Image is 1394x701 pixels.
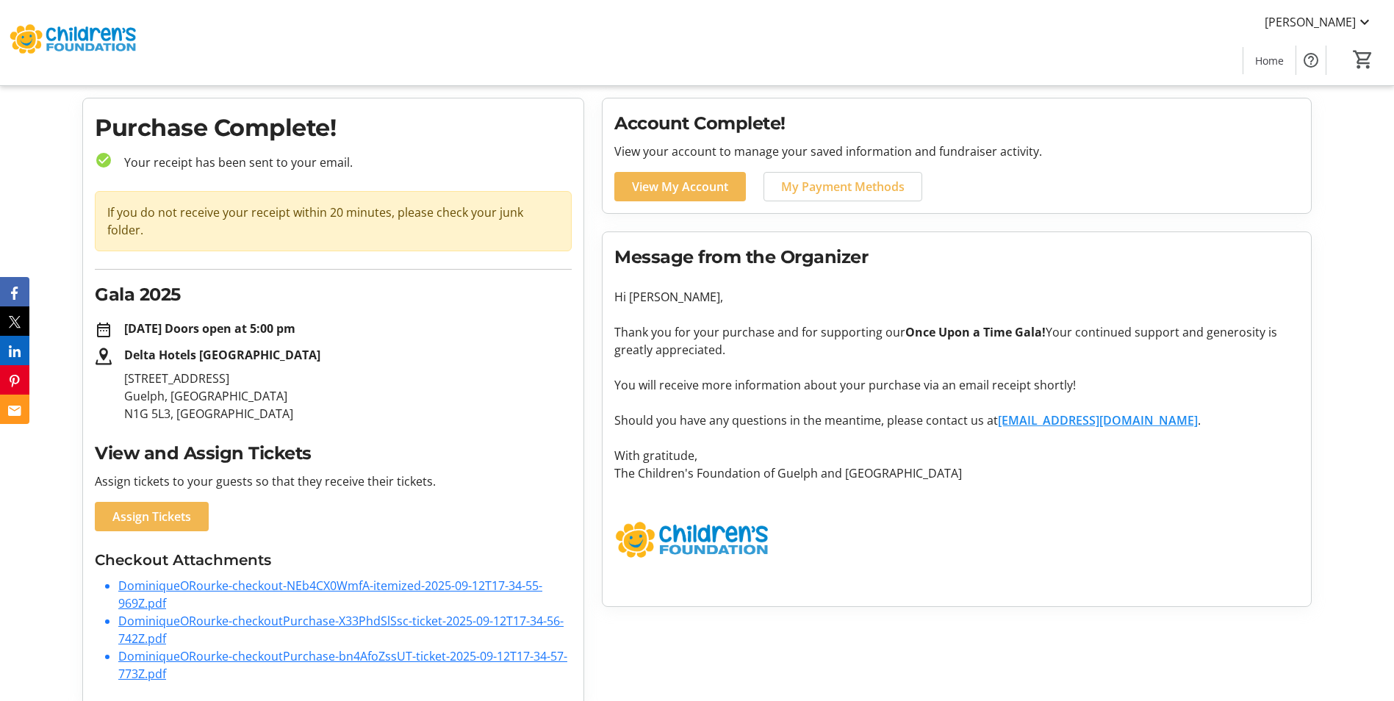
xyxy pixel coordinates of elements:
img: The Children's Foundation of Guelph and Wellington logo [614,500,772,589]
a: Assign Tickets [95,502,209,531]
a: View My Account [614,172,746,201]
strong: Delta Hotels [GEOGRAPHIC_DATA] [124,347,320,363]
mat-icon: check_circle [95,151,112,169]
img: The Children's Foundation of Guelph and Wellington's Logo [9,6,140,79]
span: View My Account [632,178,728,195]
p: You will receive more information about your purchase via an email receipt shortly! [614,376,1299,394]
a: Home [1243,47,1296,74]
a: [EMAIL_ADDRESS][DOMAIN_NAME] [998,412,1198,428]
a: My Payment Methods [764,172,922,201]
a: DominiqueORourke-checkoutPurchase-bn4AfoZssUT-ticket-2025-09-12T17-34-57-773Z.pdf [118,648,567,682]
strong: Once Upon a Time Gala! [905,324,1046,340]
p: Your receipt has been sent to your email. [112,154,572,171]
a: DominiqueORourke-checkout-NEb4CX0WmfA-itemized-2025-09-12T17-34-55-969Z.pdf [118,578,542,611]
h2: Account Complete! [614,110,1299,137]
span: Assign Tickets [112,508,191,525]
p: With gratitude, [614,447,1299,464]
span: Home [1255,53,1284,68]
button: [PERSON_NAME] [1253,10,1385,34]
h3: Checkout Attachments [95,549,572,571]
h2: Message from the Organizer [614,244,1299,270]
p: Thank you for your purchase and for supporting our Your continued support and generosity is great... [614,323,1299,359]
span: My Payment Methods [781,178,905,195]
div: If you do not receive your receipt within 20 minutes, please check your junk folder. [95,191,572,251]
span: [PERSON_NAME] [1265,13,1356,31]
h1: Purchase Complete! [95,110,572,145]
strong: [DATE] Doors open at 5:00 pm [124,320,295,337]
a: DominiqueORourke-checkoutPurchase-X33PhdSlSsc-ticket-2025-09-12T17-34-56-742Z.pdf [118,613,564,647]
p: Assign tickets to your guests so that they receive their tickets. [95,472,572,490]
p: Should you have any questions in the meantime, please contact us at . [614,411,1299,429]
p: [STREET_ADDRESS] Guelph, [GEOGRAPHIC_DATA] N1G 5L3, [GEOGRAPHIC_DATA] [124,370,572,423]
button: Help [1296,46,1326,75]
h2: View and Assign Tickets [95,440,572,467]
mat-icon: date_range [95,321,112,339]
p: Hi [PERSON_NAME], [614,288,1299,306]
h2: Gala 2025 [95,281,572,308]
p: The Children's Foundation of Guelph and [GEOGRAPHIC_DATA] [614,464,1299,482]
p: View your account to manage your saved information and fundraiser activity. [614,143,1299,160]
button: Cart [1350,46,1376,73]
